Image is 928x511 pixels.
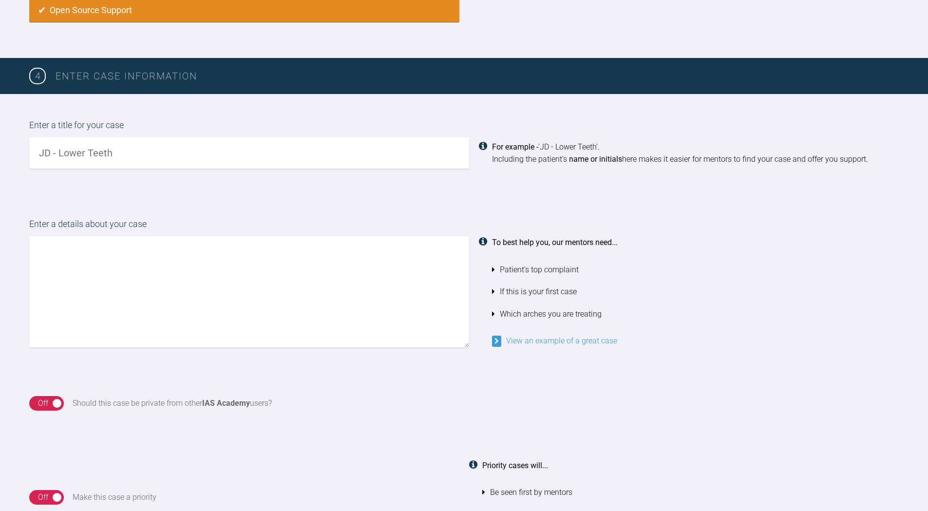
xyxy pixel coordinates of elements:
label: Enter a details about your case [29,217,899,236]
li: Which arches you are treating [492,303,899,325]
div: Off [38,397,48,410]
strong: name or initials [569,154,622,164]
a: View an example of a great case [492,336,617,345]
strong: IAS Academy [202,398,250,408]
label: Enter a title for your case [29,118,899,137]
span: 4 [29,68,46,84]
strong: Priority cases will... [482,461,548,470]
li: If this is your first case [492,281,899,303]
strong: To best help you, our mentors need... [492,238,618,247]
div: Should this case be private from other users? [73,397,272,410]
strong: For example - [492,142,538,151]
input: JD - Lower Teeth [29,137,469,169]
div: 'JD - Lower Teeth'. Including the patient's here makes it easier for mentors to find your case an... [492,141,899,166]
h3: Enter case information [56,68,899,84]
div: Make this case a priority [73,491,156,504]
li: Patient's top complaint [492,259,899,281]
div: Off [38,491,48,504]
li: Be seen first by mentors [482,481,899,504]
